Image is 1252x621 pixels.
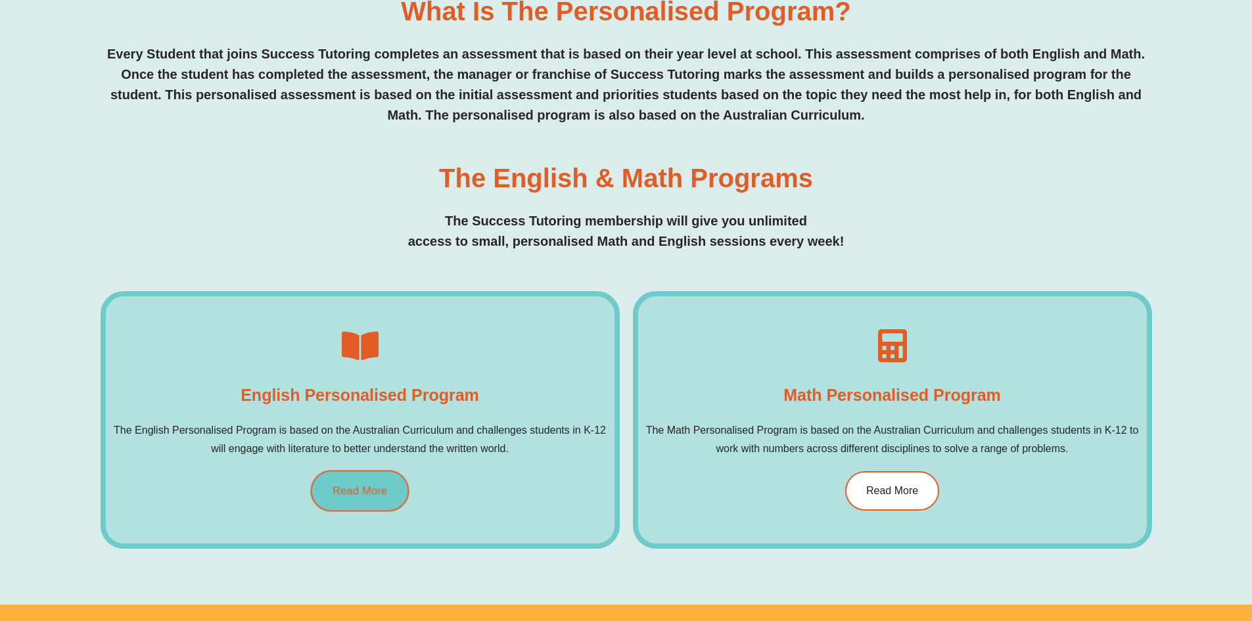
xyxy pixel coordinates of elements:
iframe: Chat Widget [958,93,1252,621]
h4: Math Personalised Program [783,382,1001,408]
span: Read More [866,486,918,496]
p: The Success Tutoring membership will give you unlimited access to small, personalised Math and En... [101,211,1152,252]
a: Read More [845,471,939,511]
h3: The English & Math Programs [439,165,813,191]
span: Read More [333,485,387,496]
h4: English Personalised Program [241,382,479,408]
p: The Math Personalised Program is based on the Australian Curriculum and challenges students in K-... [638,421,1147,458]
p: The English Personalised Program is based on the Australian Curriculum and challenges students in... [106,421,614,458]
p: Every Student that joins Success Tutoring completes an assessment that is based on their year lev... [101,44,1152,126]
a: Read More [310,470,409,511]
